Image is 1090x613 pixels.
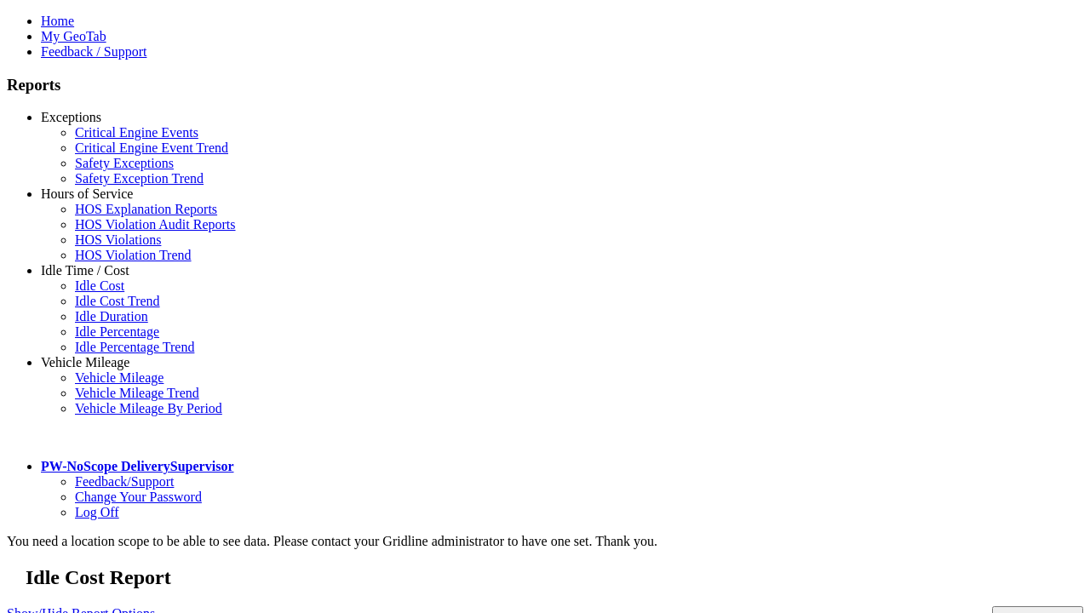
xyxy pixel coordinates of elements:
[41,186,133,201] a: Hours of Service
[7,534,1083,549] div: You need a location scope to be able to see data. Please contact your Gridline administrator to h...
[75,474,174,489] a: Feedback/Support
[75,217,236,232] a: HOS Violation Audit Reports
[75,490,202,504] a: Change Your Password
[75,294,160,308] a: Idle Cost Trend
[75,505,119,519] a: Log Off
[75,140,228,155] a: Critical Engine Event Trend
[41,355,129,370] a: Vehicle Mileage
[75,202,217,216] a: HOS Explanation Reports
[75,340,194,354] a: Idle Percentage Trend
[26,566,1083,589] h2: Idle Cost Report
[75,171,204,186] a: Safety Exception Trend
[75,401,222,415] a: Vehicle Mileage By Period
[41,263,129,278] a: Idle Time / Cost
[75,370,163,385] a: Vehicle Mileage
[75,309,148,324] a: Idle Duration
[75,386,199,400] a: Vehicle Mileage Trend
[75,324,159,339] a: Idle Percentage
[75,232,161,247] a: HOS Violations
[75,125,198,140] a: Critical Engine Events
[75,156,174,170] a: Safety Exceptions
[41,29,106,43] a: My GeoTab
[41,44,146,59] a: Feedback / Support
[41,459,233,473] a: PW-NoScope DeliverySupervisor
[41,110,101,124] a: Exceptions
[75,278,124,293] a: Idle Cost
[41,14,74,28] a: Home
[7,76,1083,95] h3: Reports
[75,248,192,262] a: HOS Violation Trend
